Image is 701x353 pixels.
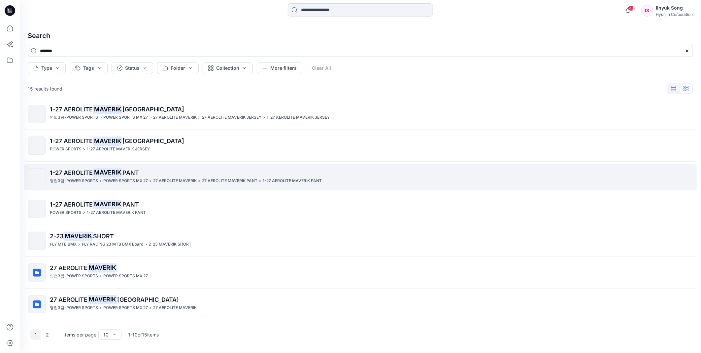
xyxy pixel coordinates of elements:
[263,177,322,184] p: 1-27 AEROLITE MAVERIK PANT
[149,177,152,184] p: >
[103,304,148,311] p: POWER SPORTS MX 27
[122,169,139,176] span: PANT
[87,146,150,153] p: 1-27 AEROLITE MAVERIK JERSEY
[24,291,697,317] a: 27 AEROLITEMAVERIK[GEOGRAPHIC_DATA]영업3팀-POWER SPORTS>POWER SPORTS MX 27>27 AEROLITE MAVERIK
[78,241,81,248] p: >
[202,114,261,121] p: 27 AEROLITE MAVERIK JERSEY
[83,209,85,216] p: >
[153,177,197,184] p: 27 AEROLITE MAVERIK
[263,114,265,121] p: >
[198,114,201,121] p: >
[93,200,122,209] mark: MAVERIK
[203,62,253,74] button: Collection
[24,133,697,159] a: 1-27 AEROLITEMAVERIK[GEOGRAPHIC_DATA]POWER SPORTS>1-27 AEROLITE MAVERIK JERSEY
[153,304,197,311] p: 27 AEROLITE MAVERIK
[24,228,697,254] a: 2-23MAVERIKSHORTFLY MTB BMX>FLY RACING 23 MTB BMX Board>2-23 MAVERIK SHORT
[50,146,82,153] p: POWER SPORTS
[149,241,191,248] p: 2-23 MAVERIK SHORT
[198,177,201,184] p: >
[50,137,93,144] span: 1-27 AEROLITE
[50,201,93,208] span: 1-27 AEROLITE
[50,296,87,303] span: 27 AEROLITE
[157,62,199,74] button: Folder
[122,106,184,113] span: [GEOGRAPHIC_DATA]
[50,177,98,184] p: 영업3팀-POWER SPORTS
[42,329,53,340] button: 2
[83,146,85,153] p: >
[28,62,66,74] button: Type
[122,137,184,144] span: [GEOGRAPHIC_DATA]
[153,114,197,121] p: 27 AEROLITE MAVERIK
[99,177,102,184] p: >
[70,62,108,74] button: Tags
[202,177,257,184] p: 27 AEROLITE MAVERIK PANT
[641,5,653,17] div: IS
[24,259,697,286] a: 27 AEROLITEMAVERIK영업3팀-POWER SPORTS>POWER SPORTS MX 27
[63,331,96,338] p: Items per page
[24,164,697,190] a: 1-27 AEROLITEMAVERIKPANT영업3팀-POWER SPORTS>POWER SPORTS MX 27>27 AEROLITE MAVERIK>27 AEROLITE MAVE...
[103,331,109,338] div: 10
[117,296,179,303] span: [GEOGRAPHIC_DATA]
[50,209,82,216] p: POWER SPORTS
[50,169,93,176] span: 1-27 AEROLITE
[122,201,139,208] span: PANT
[30,329,41,340] button: 1
[112,62,153,74] button: Status
[50,273,98,280] p: 영업3팀-POWER SPORTS
[103,273,148,280] p: POWER SPORTS MX 27
[259,177,261,184] p: >
[87,263,117,272] mark: MAVERIK
[50,241,77,248] p: FLY MTB BMX
[93,168,122,177] mark: MAVERIK
[149,114,152,121] p: >
[63,231,93,241] mark: MAVERIK
[50,233,63,240] span: 2-23
[257,62,302,74] button: More filters
[99,273,102,280] p: >
[149,304,152,311] p: >
[103,177,148,184] p: POWER SPORTS MX 27
[28,85,62,92] p: 15 results found
[99,304,102,311] p: >
[267,114,330,121] p: 1-27 AEROLITE MAVERIK JERSEY
[628,6,635,11] span: 43
[50,304,98,311] p: 영업3팀-POWER SPORTS
[24,196,697,222] a: 1-27 AEROLITEMAVERIKPANTPOWER SPORTS>1-27 AEROLITE MAVERIK PANT
[656,12,693,17] div: Hyunjin Corporation
[50,114,98,121] p: 영업3팀-POWER SPORTS
[656,4,693,12] div: Ilhyuk Song
[103,114,148,121] p: POWER SPORTS MX 27
[93,104,122,114] mark: MAVERIK
[50,106,93,113] span: 1-27 AEROLITE
[24,101,697,127] a: 1-27 AEROLITEMAVERIK[GEOGRAPHIC_DATA]영업3팀-POWER SPORTS>POWER SPORTS MX 27>27 AEROLITE MAVERIK>27 ...
[50,264,87,271] span: 27 AEROLITE
[99,114,102,121] p: >
[82,241,143,248] p: FLY RACING 23 MTB BMX Board
[128,331,159,338] p: 1 - 10 of 15 items
[22,26,698,45] h4: Search
[93,233,114,240] span: SHORT
[87,209,146,216] p: 1-27 AEROLITE MAVERIK PANT
[87,295,117,304] mark: MAVERIK
[93,136,122,145] mark: MAVERIK
[145,241,147,248] p: >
